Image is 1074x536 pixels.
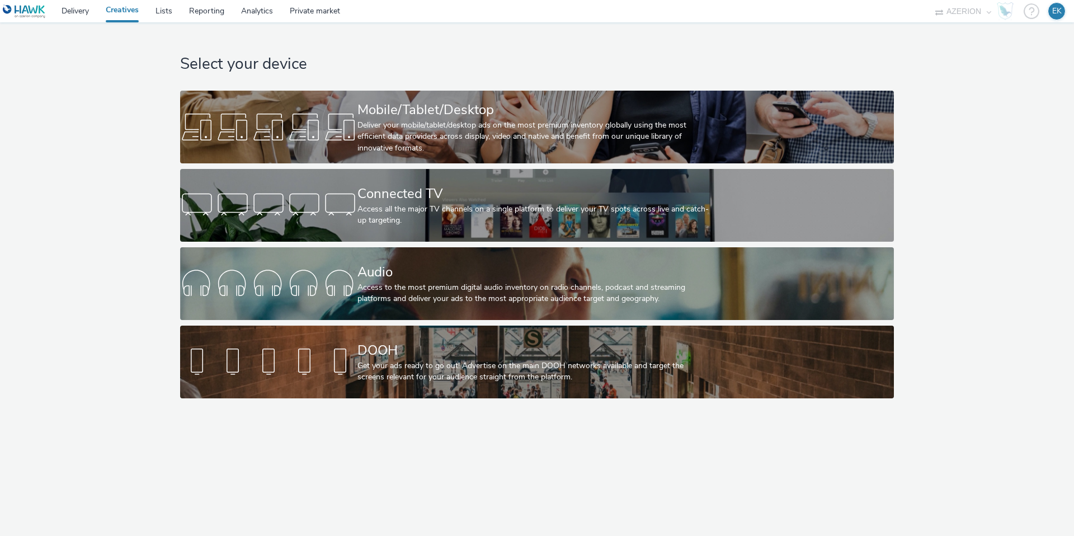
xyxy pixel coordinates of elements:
[180,326,893,398] a: DOOHGet your ads ready to go out! Advertise on the main DOOH networks available and target the sc...
[357,360,712,383] div: Get your ads ready to go out! Advertise on the main DOOH networks available and target the screen...
[357,341,712,360] div: DOOH
[180,247,893,320] a: AudioAccess to the most premium digital audio inventory on radio channels, podcast and streaming ...
[997,2,1014,20] img: Hawk Academy
[357,120,712,154] div: Deliver your mobile/tablet/desktop ads on the most premium inventory globally using the most effi...
[180,169,893,242] a: Connected TVAccess all the major TV channels on a single platform to deliver your TV spots across...
[1052,3,1062,20] div: EK
[3,4,46,18] img: undefined Logo
[357,100,712,120] div: Mobile/Tablet/Desktop
[357,262,712,282] div: Audio
[357,204,712,227] div: Access all the major TV channels on a single platform to deliver your TV spots across live and ca...
[997,2,1018,20] a: Hawk Academy
[357,282,712,305] div: Access to the most premium digital audio inventory on radio channels, podcast and streaming platf...
[357,184,712,204] div: Connected TV
[180,91,893,163] a: Mobile/Tablet/DesktopDeliver your mobile/tablet/desktop ads on the most premium inventory globall...
[180,54,893,75] h1: Select your device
